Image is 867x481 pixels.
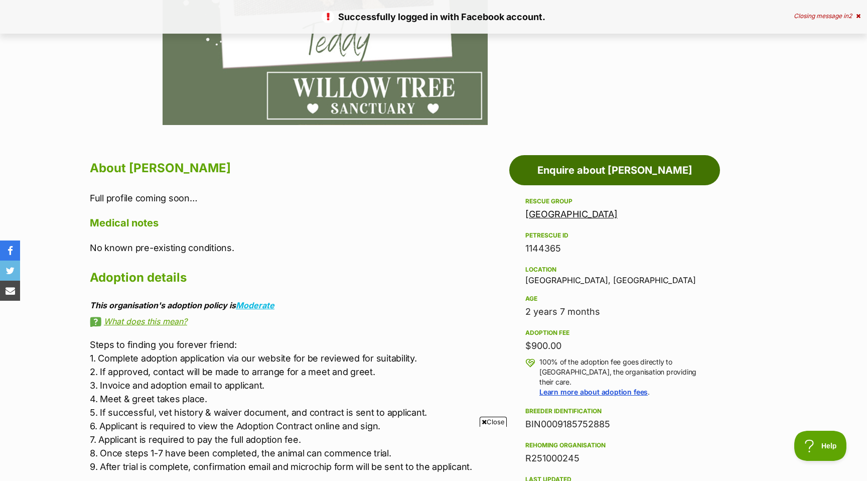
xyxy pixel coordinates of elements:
span: Close [480,417,507,427]
p: Full profile coming soon… [90,191,504,205]
iframe: Advertisement [251,431,616,476]
div: [GEOGRAPHIC_DATA], [GEOGRAPHIC_DATA] [525,264,704,285]
a: Learn more about adoption fees [539,388,648,396]
a: Enquire about [PERSON_NAME] [509,155,720,185]
a: Moderate [236,300,274,310]
a: What does this mean? [90,317,504,326]
div: This organisation's adoption policy is [90,301,504,310]
p: 100% of the adoption fee goes directly to [GEOGRAPHIC_DATA], the organisation providing their car... [539,357,704,397]
div: Age [525,295,704,303]
div: 2 years 7 months [525,305,704,319]
div: Location [525,266,704,274]
div: Breeder identification [525,407,704,415]
h2: About [PERSON_NAME] [90,157,504,179]
iframe: Help Scout Beacon - Open [794,431,847,461]
h2: Adoption details [90,267,504,289]
p: Successfully logged in with Facebook account. [10,10,857,24]
div: Closing message in [794,13,860,20]
div: $900.00 [525,339,704,353]
p: Steps to finding you forever friend: 1. Complete adoption application via our website for be revi... [90,338,504,473]
h4: Medical notes [90,216,504,229]
span: 2 [848,12,852,20]
div: 1144365 [525,242,704,256]
div: PetRescue ID [525,231,704,239]
div: BIN0009185752885 [525,417,704,431]
div: Rescue group [525,197,704,205]
p: No known pre-existing conditions. [90,241,504,255]
a: [GEOGRAPHIC_DATA] [525,209,618,219]
div: Adoption fee [525,329,704,337]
